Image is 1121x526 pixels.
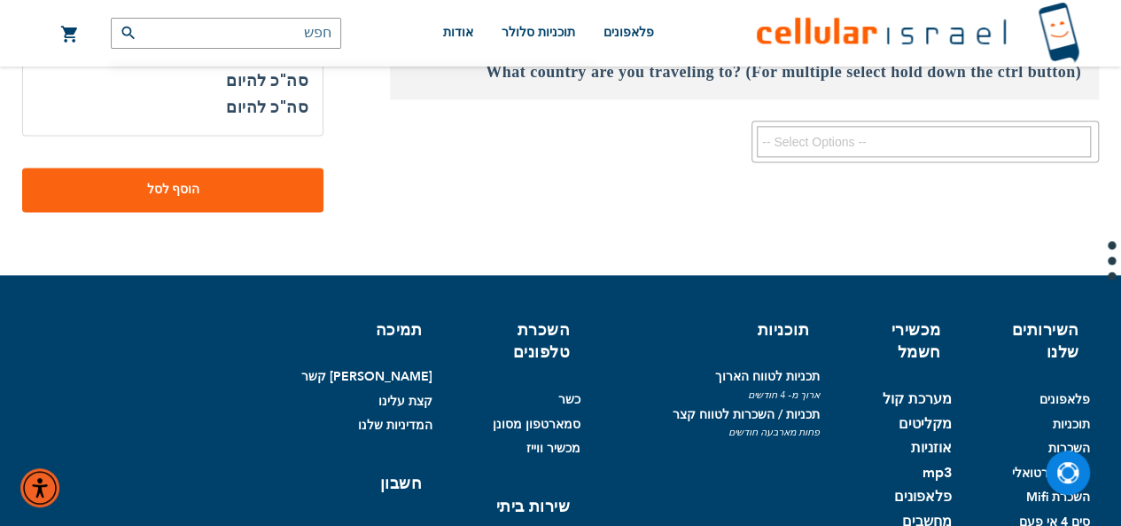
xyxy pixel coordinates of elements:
h6: תמיכה [307,319,422,342]
h6: חשבון [307,473,422,496]
span: ארוך מ- 4 חודשים [595,389,820,402]
img: לוגו סלולר ישראל [757,2,1079,65]
a: כשר [558,391,580,408]
h6: מכשירי חשמל [845,319,940,365]
a: מספר וירטואלי [1012,465,1090,482]
a: קצת עלינו [378,393,432,410]
h3: What country are you traveling to? (For multiple select hold down the ctrl button) [390,44,1099,99]
input: חפש [111,18,341,49]
h6: תוכניות [605,319,809,342]
div: תפריט נגישות [20,468,59,507]
span: הוסף לסל [81,180,265,199]
a: השכרת Mifi [1026,489,1090,506]
a: תוכניות [1053,416,1090,433]
a: פלאפונים [893,489,951,506]
a: תכניות לטווח הארוך [715,368,820,385]
span: אודות [443,26,473,39]
a: סמארטפון מסונן [493,416,580,433]
a: השכרות [1048,440,1090,457]
button: הוסף לסל [22,168,323,212]
h6: השירותים שלנו [976,319,1078,365]
h6: השכרת טלפונים [457,319,570,365]
h3: סה"כ להיום [226,94,308,121]
h6: שירות ביתי [457,496,570,519]
span: פלאפונים [603,26,654,39]
a: [PERSON_NAME] קשר [301,368,432,385]
a: מכשיר ווייז [526,440,580,457]
a: mp3 [922,465,951,482]
span: פחות מארבעה חודשים [595,426,820,439]
span: תוכניות סלולר [502,26,575,39]
a: מקליטים [898,416,951,433]
a: המדיניות שלנו [358,417,432,434]
a: מערכת קול [882,391,951,408]
h3: סה"כ להיום [37,67,308,94]
textarea: Search [757,126,1091,157]
a: אוזניות [910,440,951,457]
a: פלאפונים [1039,391,1090,408]
a: תכניות / השכרות לטווח קצר [673,406,820,423]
